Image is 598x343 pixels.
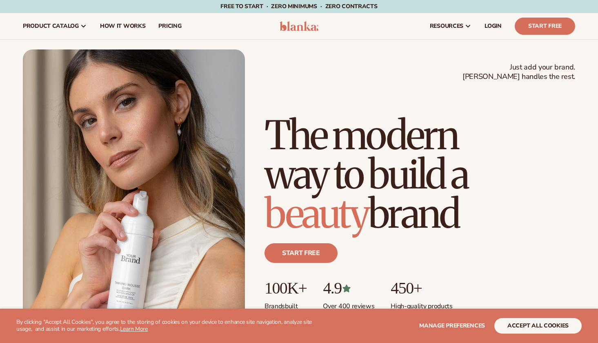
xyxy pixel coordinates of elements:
[515,18,575,35] a: Start Free
[220,2,377,10] span: Free to start · ZERO minimums · ZERO contracts
[158,23,181,29] span: pricing
[494,318,582,334] button: accept all cookies
[23,49,245,330] img: Female holding tanning mousse.
[100,23,146,29] span: How It Works
[419,322,485,330] span: Manage preferences
[265,116,575,233] h1: The modern way to build a brand
[265,297,307,311] p: Brands built
[265,279,307,297] p: 100K+
[478,13,508,39] a: LOGIN
[120,325,148,333] a: Learn More
[23,23,79,29] span: product catalog
[485,23,502,29] span: LOGIN
[265,189,368,238] span: beauty
[93,13,152,39] a: How It Works
[391,297,452,311] p: High-quality products
[323,297,374,311] p: Over 400 reviews
[391,279,452,297] p: 450+
[152,13,188,39] a: pricing
[265,243,338,263] a: Start free
[423,13,478,39] a: resources
[16,319,317,333] p: By clicking "Accept All Cookies", you agree to the storing of cookies on your device to enhance s...
[462,63,575,82] span: Just add your brand. [PERSON_NAME] handles the rest.
[323,279,374,297] p: 4.9
[419,318,485,334] button: Manage preferences
[430,23,463,29] span: resources
[16,13,93,39] a: product catalog
[280,21,318,31] img: logo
